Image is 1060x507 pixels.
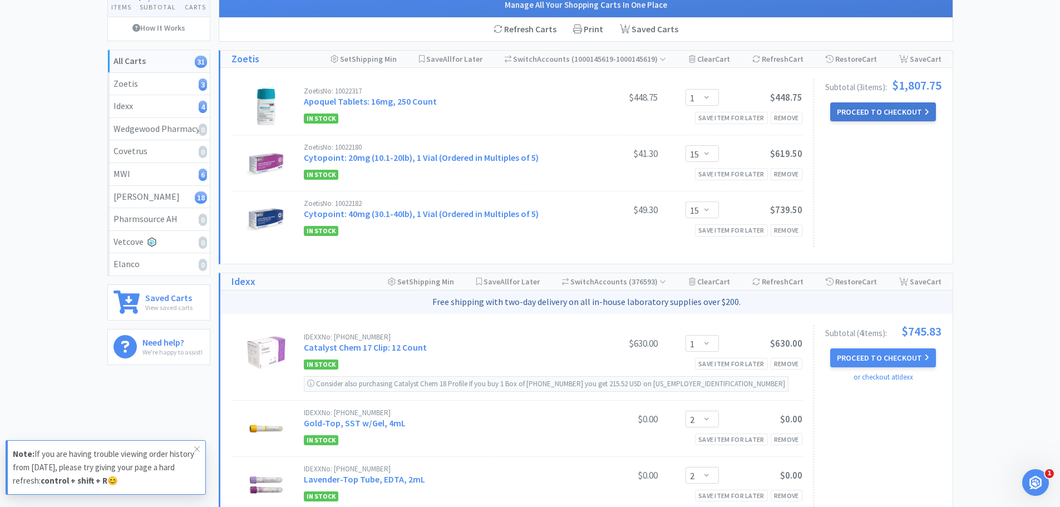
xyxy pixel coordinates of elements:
img: 69a7a23a51af40c0a583a0fd8ee2491a_765842.jpeg [241,465,292,504]
a: Idexx [231,274,255,290]
span: $745.83 [901,325,941,337]
p: We're happy to assist! [142,347,203,357]
a: Zoetis3 [108,73,210,96]
span: Cart [788,277,803,287]
strong: Note: [13,449,34,459]
div: Refresh Carts [485,18,565,41]
i: 0 [199,214,207,226]
div: Zoetis No: 10022317 [304,87,574,95]
i: 6 [199,169,207,181]
span: Cart [926,54,941,64]
div: Save item for later [695,168,768,180]
span: ( 376593 ) [627,277,666,287]
div: Shipping Min [388,273,454,290]
div: Pharmsource AH [114,212,204,227]
iframe: Intercom live chat [1022,469,1049,496]
i: 0 [199,237,207,249]
i: 4 [199,101,207,113]
div: [PERSON_NAME] [114,190,204,204]
p: View saved carts [145,302,193,313]
div: $448.75 [574,91,658,104]
span: $0.00 [780,469,802,481]
a: Covetrus0 [108,140,210,163]
span: $619.50 [770,147,802,160]
div: $630.00 [574,337,658,350]
div: Save item for later [695,224,768,236]
a: Apoquel Tablets: 16mg, 250 Count [304,96,437,107]
span: $448.75 [770,91,802,104]
a: MWI6 [108,163,210,186]
div: IDEXX No: [PHONE_NUMBER] [304,409,574,416]
span: Switch [570,277,594,287]
span: In Stock [304,435,338,445]
div: Accounts [505,51,667,67]
a: Cytopoint: 20mg (10.1-20lb), 1 Vial (Ordered in Multiples of 5) [304,152,539,163]
div: Idexx [114,99,204,114]
div: Restore [826,51,877,67]
div: Zoetis [114,77,204,91]
h4: Subtotal [135,2,181,12]
p: If you are having trouble viewing order history from [DATE], please try giving your page a hard r... [13,447,194,488]
span: $630.00 [770,337,802,350]
span: In Stock [304,170,338,180]
img: bd664e03be1e4343977eeb9e4a5ab1c4_529555.jpeg [246,144,285,183]
span: Save for Later [426,54,482,64]
p: Free shipping with two-day delivery on all in-house laboratory supplies over $200. [225,295,948,309]
div: Clear [689,51,730,67]
div: Save item for later [695,112,768,124]
span: $739.50 [770,204,802,216]
div: Refresh [752,51,803,67]
h4: Carts [181,2,209,12]
div: Refresh [752,273,803,290]
span: Set [397,277,409,287]
div: Save item for later [695,490,768,501]
div: MWI [114,167,204,181]
div: Save item for later [695,358,768,370]
span: In Stock [304,491,338,501]
div: Print [565,18,612,41]
span: Cart [715,54,730,64]
div: Remove [771,224,802,236]
span: Cart [926,277,941,287]
a: How It Works [108,17,210,38]
div: Vetcove [114,235,204,249]
h6: Need help? [142,335,203,347]
h4: Items [108,2,135,12]
div: Wedgewood Pharmacy [114,122,204,136]
a: Gold-Top, SST w/Gel, 4mL [304,417,406,429]
span: $1,807.75 [892,79,941,91]
span: ( 1000145619-1000145619 ) [570,54,666,64]
img: 2202423bdd2a4bf8a2b81be5094bd9e4_331805.png [246,87,285,126]
img: f3206c558ad14ca2b1338f2cd8fde3e8_531664.jpeg [246,200,285,239]
a: All Carts31 [108,50,210,73]
span: In Stock [304,114,338,124]
a: [PERSON_NAME]18 [108,186,210,209]
strong: All Carts [114,55,146,66]
span: Cart [715,277,730,287]
a: Zoetis [231,51,259,67]
div: Zoetis No: 10022180 [304,144,574,151]
div: Accounts [562,273,667,290]
span: In Stock [304,226,338,236]
div: Save [899,51,941,67]
div: Remove [771,434,802,445]
div: IDEXX No: [PHONE_NUMBER] [304,333,574,341]
div: Covetrus [114,144,204,159]
div: Subtotal ( 4 item s ): [825,325,941,337]
a: Saved CartsView saved carts [107,284,210,321]
strong: control + shift + R [41,475,107,486]
span: All [443,54,452,64]
span: 1 [1045,469,1054,478]
div: Consider also purchasing Catalyst Chem 18 Profile If you buy 1 Box of [PHONE_NUMBER] you get 215.... [304,376,788,392]
span: Switch [513,54,537,64]
div: Shipping Min [331,51,397,67]
button: Proceed to Checkout [830,348,936,367]
span: Cart [862,54,877,64]
div: IDEXX No: [PHONE_NUMBER] [304,465,574,472]
a: Wedgewood Pharmacy0 [108,118,210,141]
a: or checkout at Idexx [854,372,913,382]
div: $49.30 [574,203,658,216]
a: Cytopoint: 40mg (30.1-40lb), 1 Vial (Ordered in Multiples of 5) [304,208,539,219]
a: Lavender-Top Tube, EDTA, 2mL [304,474,425,485]
a: Idexx4 [108,95,210,118]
